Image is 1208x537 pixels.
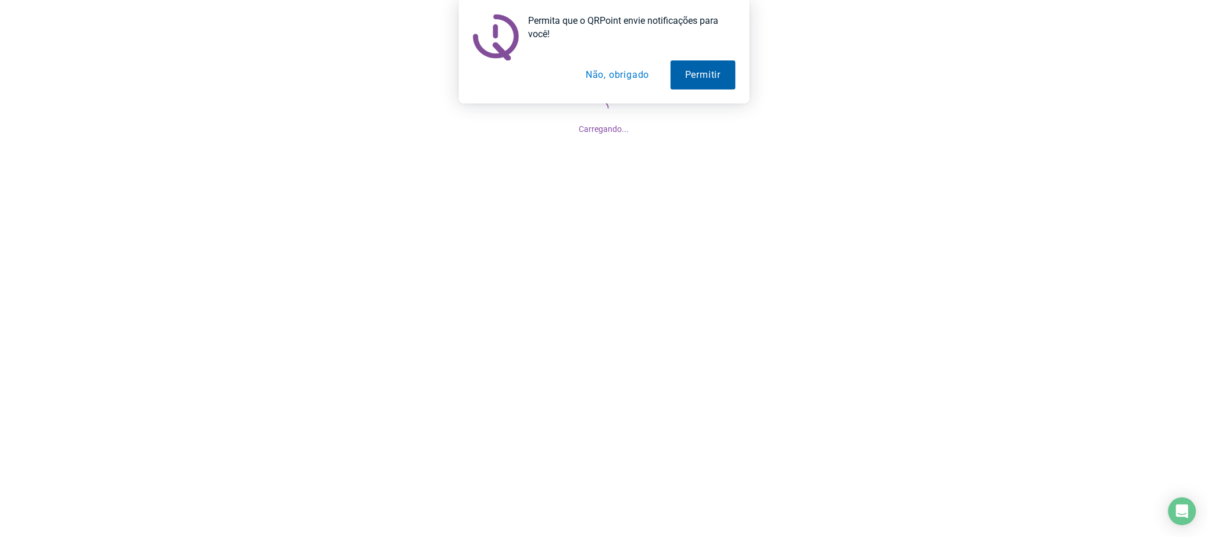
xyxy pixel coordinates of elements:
[1168,497,1196,525] div: Open Intercom Messenger
[579,124,629,134] span: Carregando...
[671,60,735,90] button: Permitir
[595,101,609,115] span: loading
[571,60,664,90] button: Não, obrigado
[519,14,736,41] div: Permita que o QRPoint envie notificações para você!
[473,14,519,60] img: notification icon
